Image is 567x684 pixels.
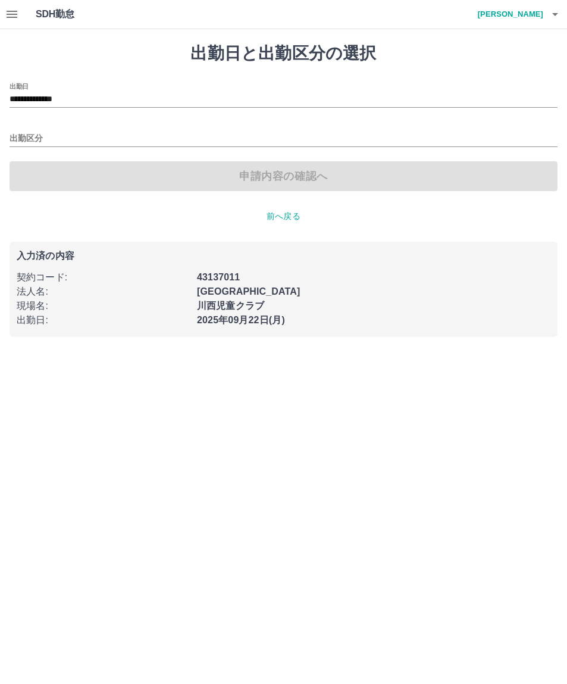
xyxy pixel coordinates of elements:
[17,313,190,327] p: 出勤日 :
[197,315,285,325] b: 2025年09月22日(月)
[17,299,190,313] p: 現場名 :
[17,270,190,285] p: 契約コード :
[197,286,300,296] b: [GEOGRAPHIC_DATA]
[10,43,557,64] h1: 出勤日と出勤区分の選択
[10,210,557,223] p: 前へ戻る
[17,285,190,299] p: 法人名 :
[10,82,29,90] label: 出勤日
[17,251,550,261] p: 入力済の内容
[197,301,264,311] b: 川西児童クラブ
[197,272,240,282] b: 43137011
